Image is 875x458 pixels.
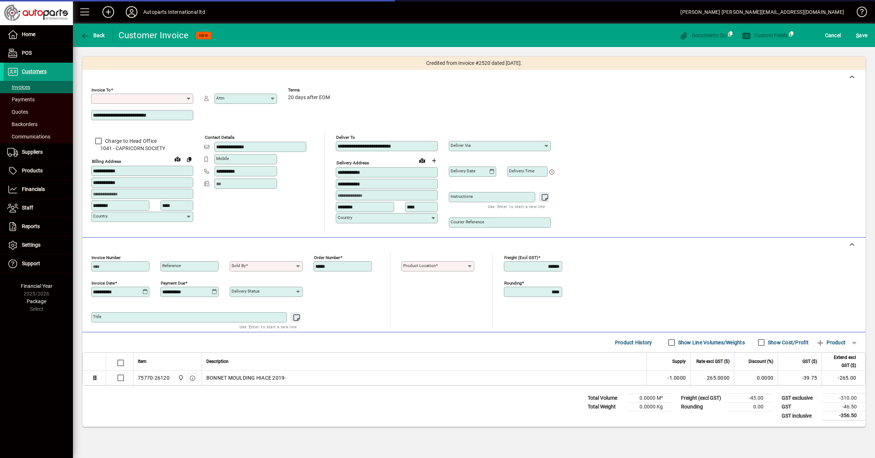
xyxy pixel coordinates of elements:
mat-label: Deliver To [336,135,355,140]
button: Save [854,29,869,42]
div: [PERSON_NAME] [PERSON_NAME][EMAIL_ADDRESS][DOMAIN_NAME] [680,6,844,18]
a: Invoices [4,81,73,93]
button: Copy to Delivery address [183,153,195,165]
span: -1.0000 [668,374,686,381]
span: POS [22,50,32,56]
mat-label: Mobile [216,156,229,161]
div: 75770-26120 [138,374,170,381]
td: -46.50 [822,403,866,411]
span: Cancel [825,30,841,41]
app-page-header-button: Back [73,29,113,42]
td: -356.50 [822,411,866,420]
span: Credited from Invoice #2520 dated [DATE]. [426,59,522,67]
span: Terms [288,88,332,93]
span: Product [816,337,845,348]
span: Documents (0) [679,32,727,38]
span: Product History [615,337,652,348]
span: Item [138,357,147,365]
span: 1041 - CAPRICORN SOCIETY [91,145,193,152]
button: Cancel [823,29,843,42]
div: 265.0000 [695,374,730,381]
button: Add [97,5,120,19]
span: Extend excl GST ($) [826,353,856,369]
span: Financials [22,186,45,192]
span: Customers [22,68,47,74]
mat-label: Invoice number [92,255,121,260]
span: Description [206,357,229,365]
a: Quotes [4,106,73,118]
a: Support [4,255,73,273]
span: Home [22,31,35,37]
mat-label: Delivery status [232,289,260,294]
span: Payments [7,97,35,102]
td: GST inclusive [778,411,822,420]
span: Supply [672,357,686,365]
span: Suppliers [22,149,43,155]
span: Back [81,32,105,38]
span: Support [22,261,40,266]
td: 0.0000 Kg [628,403,672,411]
mat-label: Freight (excl GST) [504,255,538,260]
label: Show Line Volumes/Weights [677,339,745,346]
span: S [856,32,859,38]
mat-hint: Use 'Enter' to start a new line [488,202,545,211]
span: Rate excl GST ($) [696,357,730,365]
span: Package [27,298,46,304]
td: 0.0000 M³ [628,394,672,403]
td: Freight (excl GST) [677,394,728,403]
a: Knowledge Base [851,1,866,25]
span: Custom Fields [742,32,788,38]
a: POS [4,44,73,62]
td: -310.00 [822,394,866,403]
span: ave [856,30,867,41]
mat-label: Title [93,314,101,319]
button: Custom Fields [740,29,790,42]
button: Back [79,29,107,42]
a: Home [4,26,73,44]
span: Products [22,168,43,173]
mat-hint: Use 'Enter' to start a new line [240,322,297,331]
td: 0.0000 [734,371,778,385]
button: Product History [612,336,655,349]
a: View on map [416,154,428,166]
mat-label: Reference [162,263,181,268]
mat-label: Rounding [504,281,522,286]
span: GST ($) [802,357,817,365]
span: Financial Year [21,283,52,289]
div: Customer Invoice [118,30,189,41]
span: 20 days after EOM [288,95,330,101]
td: GST [778,403,822,411]
span: Invoices [7,84,30,90]
button: Choose address [428,155,440,167]
a: Reports [4,218,73,236]
a: Products [4,162,73,180]
mat-label: Instructions [451,194,473,199]
mat-label: Invoice date [92,281,115,286]
mat-label: Payment due [161,281,185,286]
button: Profile [120,5,143,19]
span: NEW [199,33,208,38]
td: 0.00 [728,403,772,411]
a: Financials [4,180,73,199]
a: Suppliers [4,143,73,161]
mat-label: Courier Reference [451,219,484,224]
span: Staff [22,205,33,211]
td: Total Weight [584,403,628,411]
span: Backorders [7,121,38,127]
a: View on map [172,153,183,165]
mat-label: Deliver via [451,143,471,148]
button: Product [812,336,849,349]
span: Discount (%) [748,357,773,365]
td: -265.00 [821,371,865,385]
label: Charge to Head Office [104,137,157,145]
mat-label: Attn [216,95,224,101]
mat-label: Invoice To [92,87,111,93]
a: Settings [4,236,73,254]
span: Central [176,374,184,382]
a: Communications [4,130,73,143]
mat-label: Order number [314,255,340,260]
span: Communications [7,134,50,140]
div: Autoparts International ltd [143,6,205,18]
span: Settings [22,242,40,248]
mat-label: Product location [403,263,436,268]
